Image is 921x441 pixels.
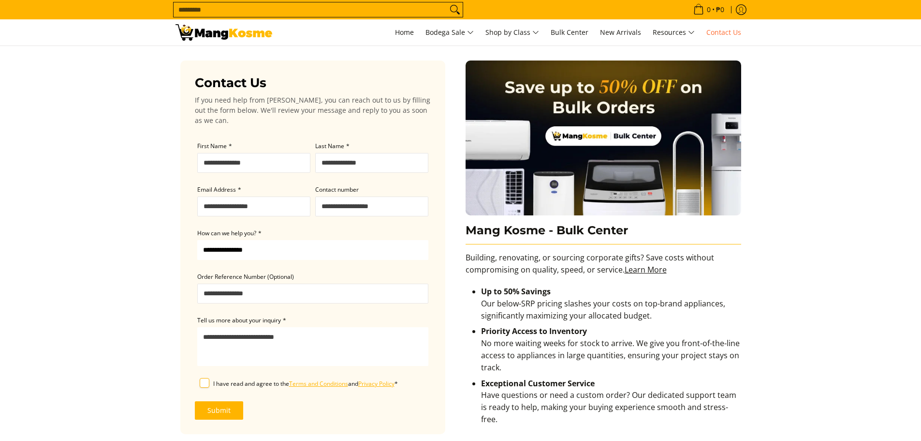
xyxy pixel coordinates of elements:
[690,4,727,15] span: •
[648,19,700,46] a: Resources
[213,380,395,388] span: I have read and agree to the and
[282,19,746,46] nav: Main Menu
[653,27,695,39] span: Resources
[485,27,539,39] span: Shop by Class
[546,19,593,46] a: Bulk Center
[195,95,431,125] p: If you need help from [PERSON_NAME], you can reach out to us by filling out the form below. We'll...
[390,19,419,46] a: Home
[197,316,281,324] span: Tell us more about your inquiry
[358,380,395,388] a: Privacy Policy
[315,142,344,150] span: Last Name
[625,264,667,275] a: Learn More
[197,273,294,281] span: Order Reference Number (Optional)
[315,185,359,194] span: Contact number
[425,27,474,39] span: Bodega Sale
[195,401,243,420] button: Submit
[481,378,595,389] strong: Exceptional Customer Service
[705,6,712,13] span: 0
[706,28,741,37] span: Contact Us
[481,326,587,336] strong: Priority Access to Inventory
[289,380,348,388] a: Terms and Conditions
[175,24,272,41] img: Contact Us Today! l Mang Kosme - Home Appliance Warehouse Sale
[551,28,588,37] span: Bulk Center
[395,28,414,37] span: Home
[481,286,551,297] strong: Up to 50% Savings
[466,252,741,286] p: Building, renovating, or sourcing corporate gifts? Save costs without compromising on quality, sp...
[481,286,741,325] li: Our below-SRP pricing slashes your costs on top-brand appliances, significantly maximizing your a...
[481,325,741,377] li: No more waiting weeks for stock to arrive. We give you front-of-the-line access to appliances in ...
[421,19,479,46] a: Bodega Sale
[197,229,256,237] span: How can we help you?
[595,19,646,46] a: New Arrivals
[600,28,641,37] span: New Arrivals
[197,142,227,150] span: First Name
[197,185,236,194] span: Email Address
[702,19,746,46] a: Contact Us
[481,378,741,429] li: Have questions or need a custom order? Our dedicated support team is ready to help, making your b...
[481,19,544,46] a: Shop by Class
[715,6,726,13] span: ₱0
[466,223,741,245] h3: Mang Kosme - Bulk Center
[195,75,431,91] h3: Contact Us
[447,2,463,17] button: Search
